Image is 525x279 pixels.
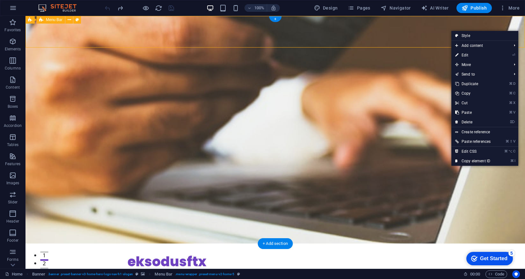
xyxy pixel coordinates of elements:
span: Add content [451,41,509,50]
p: Forms [7,257,18,262]
div: + Add section [258,238,293,249]
i: This element is a customizable preset [135,272,138,276]
span: AI Writer [421,5,449,11]
span: Pages [348,5,370,11]
i: This element contains a background [141,272,145,276]
button: Design [311,3,340,13]
i: C [513,149,515,153]
i: ⌘ [509,82,513,86]
i: Redo: Paste (Ctrl+Y, ⌘+Y) [117,4,124,12]
span: 00 00 [470,270,480,278]
p: Header [6,219,19,224]
a: ⌘⇧VPaste references [451,137,494,146]
div: Design (Ctrl+Alt+Y) [311,3,340,13]
p: Images [6,180,19,186]
i: On resize automatically adjust zoom level to fit chosen device. [271,5,276,11]
a: ⌦Delete [451,117,494,127]
i: X [513,101,515,105]
span: . banner .preset-banner-v3-home-hero-logo-nav-h1-slogan [48,270,133,278]
p: Boxes [8,104,18,109]
button: Pages [345,3,373,13]
button: redo [116,4,124,12]
a: ⏎Edit [451,50,494,60]
p: Favorites [4,27,21,33]
i: ⌘ [509,101,513,105]
i: Reload page [155,4,162,12]
span: Publish [462,5,487,11]
i: V [513,139,515,143]
i: ⌘ [504,149,508,153]
a: Click to cancel selection. Double-click to open Pages [5,270,23,278]
span: Click to select. Double-click to edit [155,270,172,278]
a: ⌘CCopy [451,89,494,98]
p: Tables [7,142,18,147]
div: Get Started 5 items remaining, 0% complete [5,3,52,17]
span: More [499,5,520,11]
span: Design [314,5,338,11]
a: Send to [451,70,509,79]
a: ⌘ICopy element ID [451,156,494,166]
p: Footer [7,238,18,243]
a: Create reference [451,127,518,137]
p: Slider [8,200,18,205]
p: Elements [5,47,21,52]
h6: 100% [254,4,264,12]
div: 5 [47,1,54,8]
p: Features [5,161,20,166]
i: I [514,159,515,163]
i: ⌘ [509,91,513,95]
span: : [475,272,476,276]
nav: breadcrumb [32,270,240,278]
span: Move [451,60,509,70]
button: reload [155,4,162,12]
a: ⌘VPaste [451,108,494,117]
div: + [269,16,281,22]
i: ⇧ [510,139,513,143]
i: ⌥ [508,149,513,153]
button: 3 [15,252,23,253]
span: Menu Bar [46,18,62,22]
i: ⏎ [512,53,515,57]
button: 100% [244,4,267,12]
a: ⌘XCut [451,98,494,108]
span: Click to select. Double-click to edit [32,270,46,278]
i: ⌘ [506,139,509,143]
span: Navigator [381,5,411,11]
i: D [513,82,515,86]
button: Usercentrics [512,270,520,278]
div: Get Started [19,7,46,13]
a: ⌘⌥CEdit CSS [451,147,494,156]
span: . menu-wrapper .preset-menu-v2-home-5 [175,270,234,278]
p: Accordion [4,123,22,128]
button: More [497,3,522,13]
a: ⌘DDuplicate [451,79,494,89]
button: 1 [15,235,23,237]
i: ⌘ [509,110,513,114]
a: Style [451,31,518,40]
i: This element is a customizable preset [237,272,240,276]
button: Code [485,270,507,278]
button: 2 [15,243,23,245]
p: Content [6,85,20,90]
h6: Session time [463,270,480,278]
i: ⌘ [510,159,514,163]
p: Columns [5,66,21,71]
i: C [513,91,515,95]
i: ⌦ [510,120,515,124]
button: Click here to leave preview mode and continue editing [142,4,149,12]
button: AI Writer [419,3,451,13]
img: Editor Logo [37,4,84,12]
button: Publish [456,3,492,13]
i: V [513,110,515,114]
button: Navigator [378,3,413,13]
span: Code [488,270,504,278]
